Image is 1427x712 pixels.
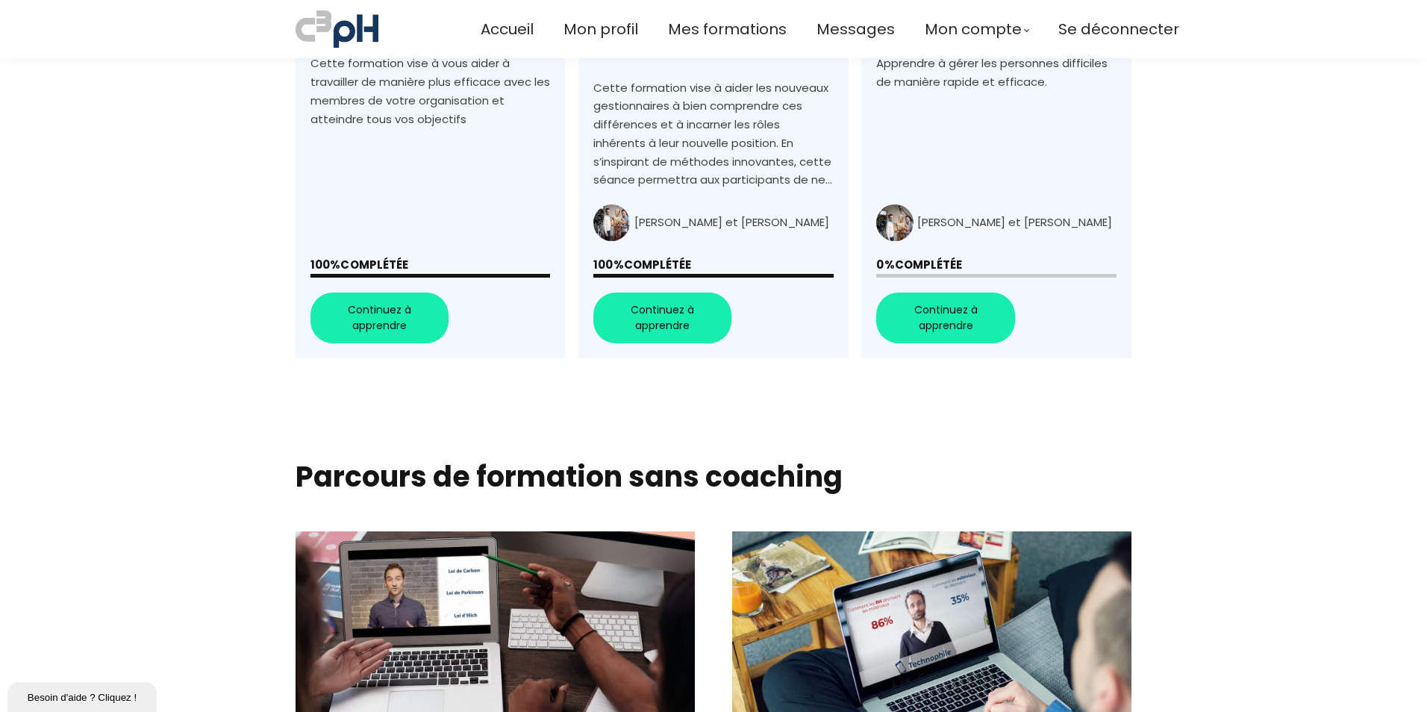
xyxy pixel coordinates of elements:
a: Messages [816,17,895,42]
a: Mes formations [668,17,787,42]
a: Accueil [481,17,534,42]
a: Mon profil [563,17,638,42]
iframe: chat widget [7,679,160,712]
span: Mon compte [925,17,1022,42]
h1: Parcours de formation sans coaching [296,459,1131,495]
img: a70bc7685e0efc0bd0b04b3506828469.jpeg [296,7,378,51]
a: Se déconnecter [1058,17,1179,42]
